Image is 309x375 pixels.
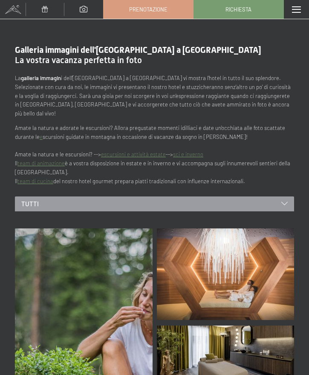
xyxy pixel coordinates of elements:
[101,151,166,158] a: escursioni e attività estate
[15,74,294,118] p: La i dell’[GEOGRAPHIC_DATA] a [GEOGRAPHIC_DATA] vi mostra l’hotel in tutto il suo splendore. Sele...
[15,45,261,55] span: Galleria immagini dell'[GEOGRAPHIC_DATA] a [GEOGRAPHIC_DATA]
[21,75,61,81] strong: galleria immagin
[194,0,283,18] a: Richiesta
[15,55,142,65] span: La vostra vacanza perfetta in foto
[40,133,43,140] a: e
[157,228,295,320] img: Immagini
[104,0,193,18] a: Prenotazione
[21,199,39,208] span: Tutti
[17,160,65,167] a: team di animazione
[225,6,251,13] span: Richiesta
[15,124,294,186] p: Amate la natura e adorate le escursioni? Allora pregustate momenti idilliaci e date un’occhiata a...
[129,6,167,13] span: Prenotazione
[173,151,203,158] a: sci e inverno
[17,178,53,185] a: team di cucina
